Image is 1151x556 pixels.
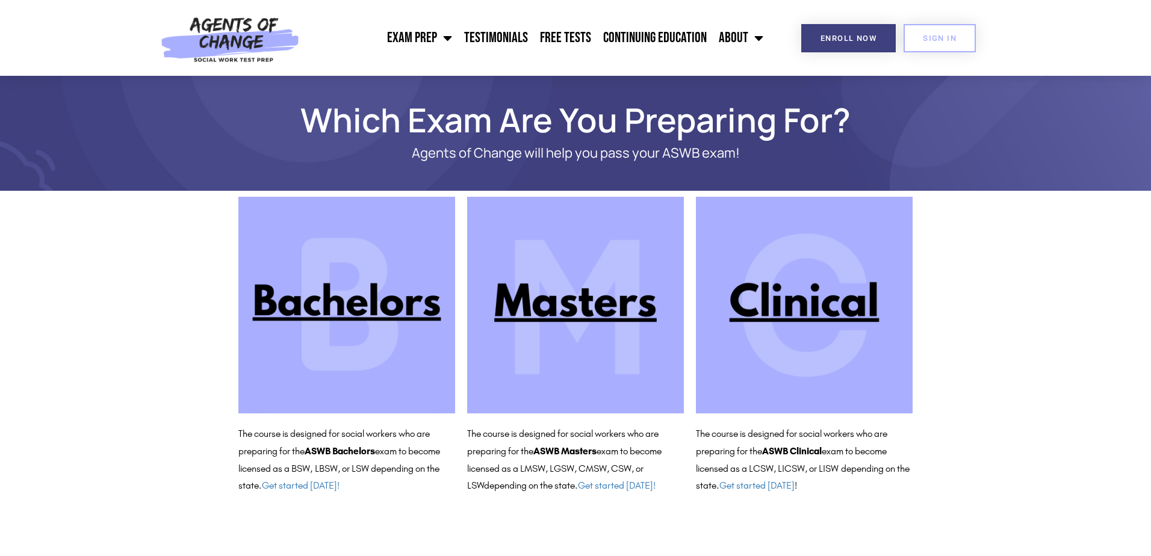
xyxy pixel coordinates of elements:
[467,425,684,495] p: The course is designed for social workers who are preparing for the exam to become licensed as a ...
[281,146,870,161] p: Agents of Change will help you pass your ASWB exam!
[696,425,913,495] p: The course is designed for social workers who are preparing for the exam to become licensed as a ...
[578,480,656,491] a: Get started [DATE]!
[716,480,797,491] span: . !
[306,23,769,53] nav: Menu
[458,23,534,53] a: Testimonials
[534,23,597,53] a: Free Tests
[262,480,340,491] a: Get started [DATE]!
[904,24,976,52] a: SIGN IN
[713,23,769,53] a: About
[923,34,957,42] span: SIGN IN
[484,480,656,491] span: depending on the state.
[381,23,458,53] a: Exam Prep
[533,445,597,457] b: ASWB Masters
[597,23,713,53] a: Continuing Education
[305,445,375,457] b: ASWB Bachelors
[762,445,822,457] b: ASWB Clinical
[801,24,896,52] a: Enroll Now
[238,425,455,495] p: The course is designed for social workers who are preparing for the exam to become licensed as a ...
[232,106,919,134] h1: Which Exam Are You Preparing For?
[821,34,876,42] span: Enroll Now
[719,480,795,491] a: Get started [DATE]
